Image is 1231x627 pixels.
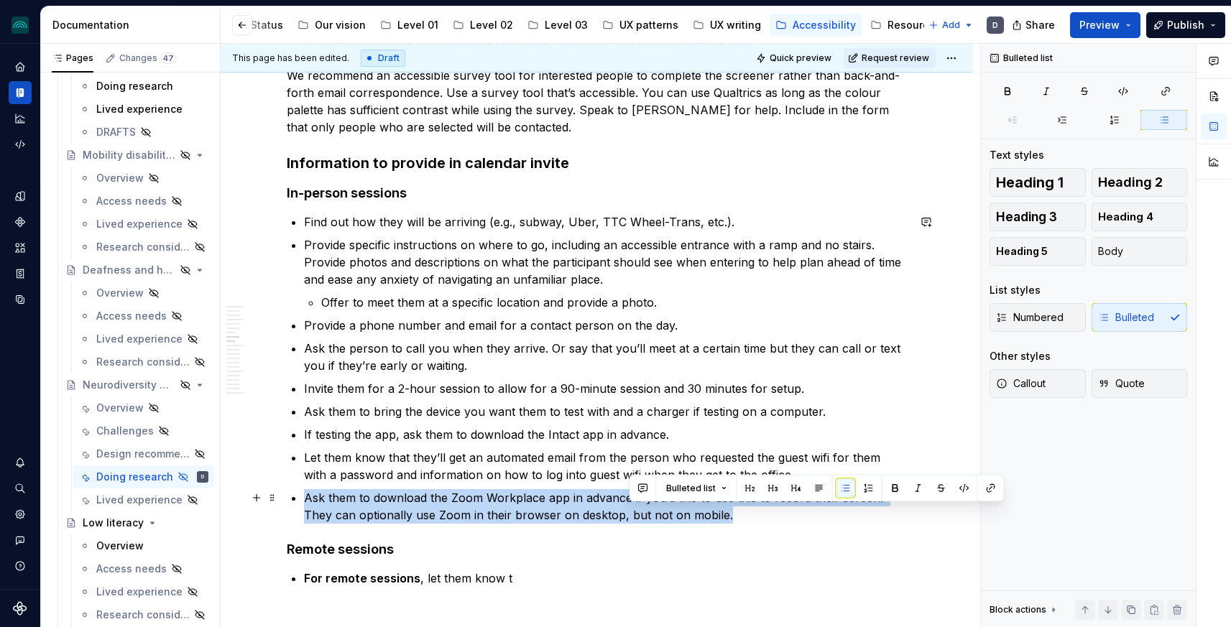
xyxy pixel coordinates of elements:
[666,483,716,494] span: Bulleted list
[96,125,136,139] div: DRAFTS
[687,14,767,37] a: UX writing
[96,447,190,461] div: Design recommendations
[374,14,444,37] a: Level 01
[83,378,175,392] div: Neurodiversity & cognitive disabilities
[996,175,1064,190] span: Heading 1
[1098,210,1153,224] span: Heading 4
[1005,12,1064,38] button: Share
[9,477,32,500] button: Search ⌘K
[73,305,214,328] a: Access needs
[52,52,93,64] div: Pages
[990,283,1041,297] div: List styles
[996,244,1048,259] span: Heading 5
[119,52,176,64] div: Changes
[96,608,190,622] div: Research considerations
[96,194,167,208] div: Access needs
[96,102,183,116] div: Lived experience
[9,236,32,259] a: Assets
[996,376,1046,391] span: Callout
[60,511,214,534] a: Low literacy
[545,18,588,32] div: Level 03
[287,67,908,136] p: We recommend an accessible survey tool for interested people to complete the screener rather than...
[9,288,32,311] div: Data sources
[990,168,1086,197] button: Heading 1
[83,263,175,277] div: Deafness and hearing disabilities
[73,419,214,442] a: Challenges
[287,153,908,173] h3: Information to provide in calendar invite
[60,259,214,282] a: Deafness and hearing disabilities
[11,17,29,34] img: 418c6d47-6da6-4103-8b13-b5999f8989a1.png
[9,262,32,285] a: Storybook stories
[1098,376,1145,391] span: Quote
[990,600,1059,620] div: Block actions
[96,309,167,323] div: Access needs
[287,185,908,202] h4: In-person sessions
[1092,237,1188,266] button: Body
[73,534,214,557] a: Overview
[73,121,214,144] a: DRAFTS
[96,539,144,553] div: Overview
[73,167,214,190] a: Overview
[1098,244,1123,259] span: Body
[9,210,32,233] div: Components
[1098,175,1163,190] span: Heading 2
[942,19,960,31] span: Add
[315,18,366,32] div: Our vision
[304,426,908,443] p: If testing the app, ask them to download the Intact app in advance.
[1070,12,1140,38] button: Preview
[73,190,214,213] a: Access needs
[73,465,214,488] a: Doing researchD
[1146,12,1225,38] button: Publish
[397,18,438,32] div: Level 01
[96,401,144,415] div: Overview
[304,489,908,524] p: Ask them to download the Zoom Workplace app in advance if you’d like to use this to record their ...
[73,603,214,626] a: Research considerations
[9,55,32,78] a: Home
[287,541,908,558] h4: Remote sessions
[73,488,214,511] a: Lived experience
[996,210,1057,224] span: Heading 3
[9,185,32,208] a: Design tokens
[83,516,144,530] div: Low literacy
[73,396,214,419] a: Overview
[9,133,32,156] a: Code automation
[996,310,1064,325] span: Numbered
[13,601,27,616] a: Supernova Logo
[9,81,32,104] a: Documentation
[96,355,190,369] div: Research considerations
[1092,369,1188,398] button: Quote
[990,148,1044,162] div: Text styles
[96,332,183,346] div: Lived experience
[1025,18,1055,32] span: Share
[887,18,941,32] div: Resources
[660,478,734,498] button: Bulleted list
[96,493,183,507] div: Lived experience
[990,237,1086,266] button: Heading 5
[992,19,998,31] div: D
[304,571,420,585] strong: For remote sessions
[27,11,719,40] div: Page tree
[73,75,214,98] a: Doing research
[201,470,204,484] div: D
[73,236,214,259] a: Research considerations
[710,18,761,32] div: UX writing
[619,18,678,32] div: UX patterns
[470,18,513,32] div: Level 02
[96,217,183,231] div: Lived experience
[304,570,908,587] p: , let them know t
[9,451,32,474] button: Notifications
[447,14,519,37] a: Level 02
[361,50,405,67] div: Draft
[1092,168,1188,197] button: Heading 2
[96,79,173,93] div: Doing research
[292,14,372,37] a: Our vision
[9,503,32,526] a: Settings
[752,48,838,68] button: Quick preview
[9,107,32,130] a: Analytics
[862,52,929,64] span: Request review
